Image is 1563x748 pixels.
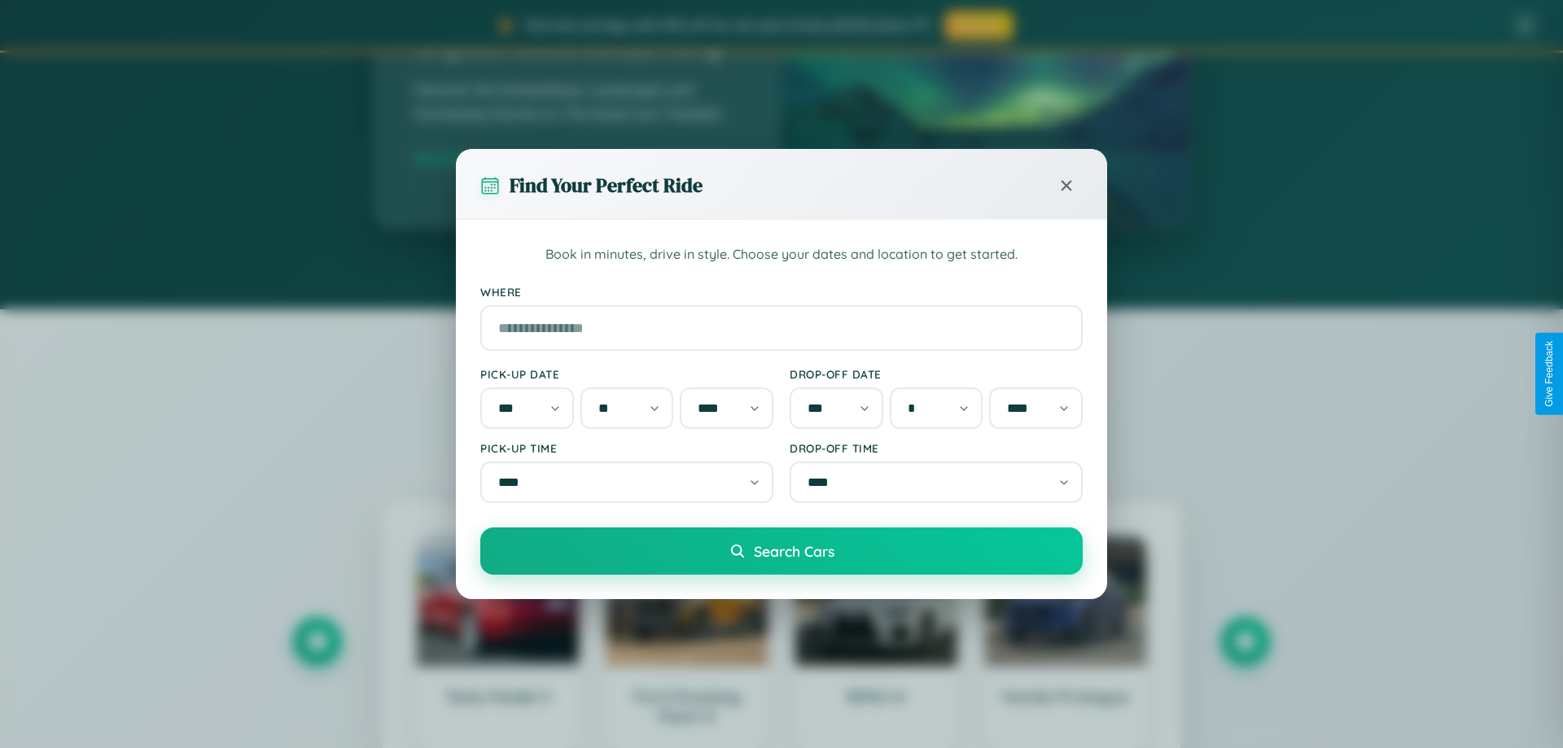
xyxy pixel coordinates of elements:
button: Search Cars [480,527,1083,575]
label: Drop-off Date [790,367,1083,381]
p: Book in minutes, drive in style. Choose your dates and location to get started. [480,244,1083,265]
label: Drop-off Time [790,441,1083,455]
label: Pick-up Date [480,367,773,381]
h3: Find Your Perfect Ride [510,172,703,199]
label: Where [480,285,1083,299]
span: Search Cars [754,542,834,560]
label: Pick-up Time [480,441,773,455]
